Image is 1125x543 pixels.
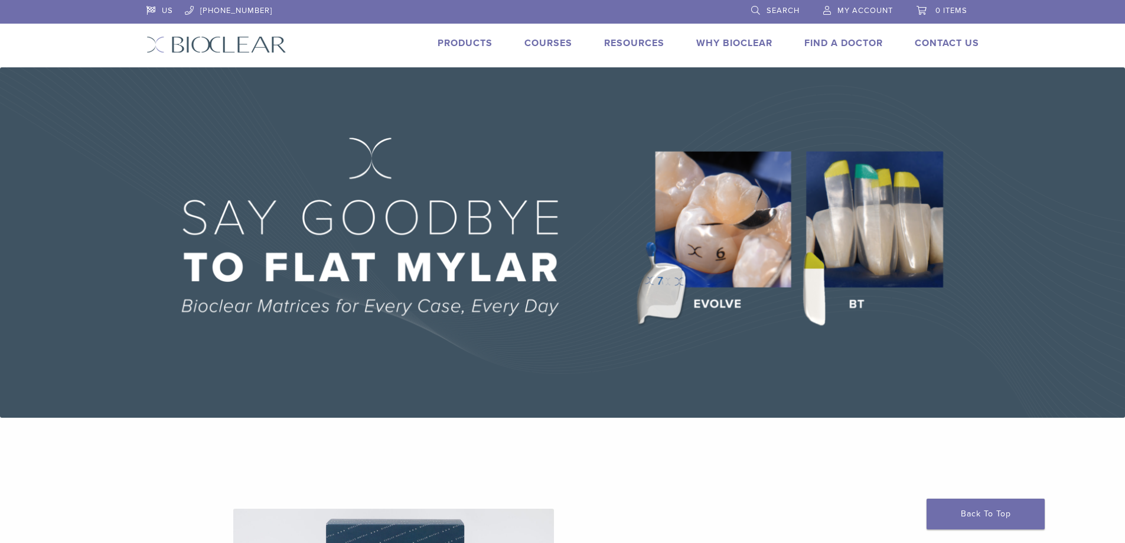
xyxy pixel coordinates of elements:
[438,37,493,49] a: Products
[767,6,800,15] span: Search
[146,36,286,53] img: Bioclear
[696,37,772,49] a: Why Bioclear
[524,37,572,49] a: Courses
[927,499,1045,529] a: Back To Top
[604,37,664,49] a: Resources
[837,6,893,15] span: My Account
[935,6,967,15] span: 0 items
[915,37,979,49] a: Contact Us
[804,37,883,49] a: Find A Doctor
